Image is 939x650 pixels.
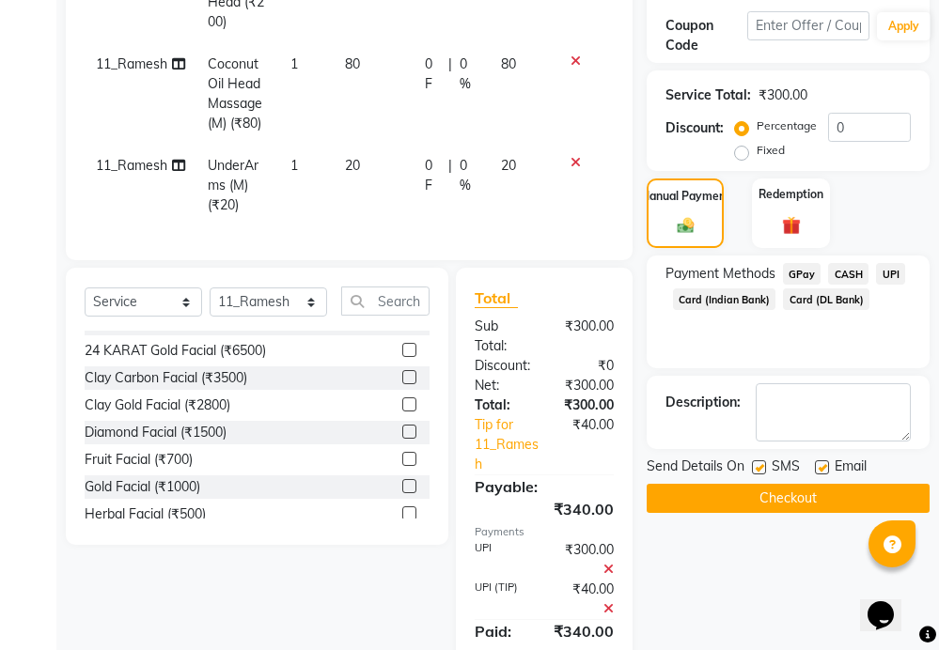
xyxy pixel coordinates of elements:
label: Redemption [759,186,823,203]
span: 80 [345,55,360,72]
span: 11_Ramesh [96,55,167,72]
span: Email [835,457,867,480]
label: Manual Payment [640,188,730,205]
div: Net: [461,376,544,395]
div: Coupon Code [665,16,747,55]
div: Fruit Facial (₹700) [85,450,193,470]
span: 1 [290,157,298,174]
button: Checkout [647,484,930,513]
input: Search or Scan [341,286,430,316]
span: 0 % [460,54,478,94]
img: _cash.svg [672,216,699,236]
span: GPay [783,263,822,285]
div: ₹300.00 [759,85,807,105]
button: Apply [877,12,931,40]
div: Service Total: [665,85,751,105]
div: ₹300.00 [544,376,628,395]
span: CASH [828,263,869,285]
span: 20 [501,157,516,174]
div: Diamond Facial (₹1500) [85,423,227,442]
div: Clay Carbon Facial (₹3500) [85,368,247,388]
span: UnderArms (M) (₹20) [208,157,258,213]
div: ₹300.00 [544,395,628,415]
div: ₹300.00 [544,540,628,580]
span: Card (Indian Bank) [673,288,776,310]
div: Discount: [665,118,724,138]
span: 0 F [425,156,441,195]
div: Gold Facial (₹1000) [85,477,200,497]
div: Clay Gold Facial (₹2800) [85,395,230,415]
div: ₹40.00 [544,580,628,619]
iframe: chat widget [860,575,920,631]
span: Payment Methods [665,264,775,284]
img: _gift.svg [776,214,806,238]
div: Sub Total: [461,317,544,356]
div: UPI (TIP) [461,580,544,619]
span: 0 F [425,54,441,94]
span: Card (DL Bank) [783,288,869,310]
input: Enter Offer / Coupon Code [747,11,870,40]
span: 80 [501,55,516,72]
div: Payments [475,524,614,540]
div: ₹300.00 [544,317,628,356]
span: | [448,156,452,195]
div: ₹40.00 [558,415,628,474]
div: Description: [665,393,741,412]
span: UPI [876,263,905,285]
div: Herbal Facial (₹500) [85,504,206,524]
div: Payable: [461,475,628,498]
div: Paid: [461,620,540,642]
span: SMS [772,457,800,480]
span: 1 [290,55,298,72]
div: 24 KARAT Gold Facial (₹6500) [85,341,266,361]
div: UPI [461,540,544,580]
span: Coconut Oil HeadMassage (M) (₹80) [208,55,262,132]
label: Fixed [757,142,785,159]
label: Percentage [757,117,817,134]
a: Tip for 11_Ramesh [461,415,558,474]
div: ₹0 [544,356,628,376]
div: Discount: [461,356,544,376]
div: ₹340.00 [540,620,628,642]
span: Total [475,288,518,308]
span: 11_Ramesh [96,157,167,174]
div: ₹340.00 [461,498,628,520]
span: Send Details On [647,457,744,480]
div: Total: [461,395,544,415]
span: 0 % [460,156,478,195]
span: | [448,54,452,94]
span: 20 [345,157,360,174]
